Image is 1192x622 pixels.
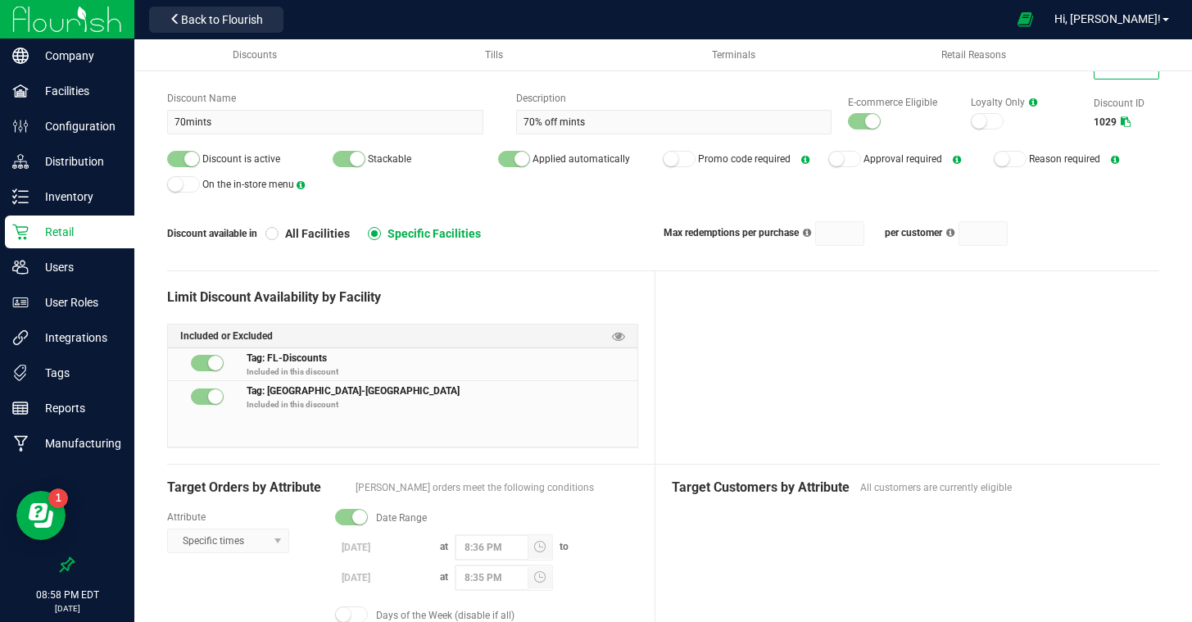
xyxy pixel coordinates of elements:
[885,227,942,238] span: per customer
[59,556,75,573] label: Pin the sidebar to full width on large screens
[941,49,1006,61] span: Retail Reasons
[16,491,66,540] iframe: Resource center
[433,541,455,552] span: at
[12,224,29,240] inline-svg: Retail
[1007,3,1044,35] span: Open Ecommerce Menu
[167,478,347,497] span: Target Orders by Attribute
[7,588,127,602] p: 08:58 PM EDT
[167,288,638,307] div: Limit Discount Availability by Facility
[29,187,127,207] p: Inventory
[860,480,1143,495] span: All customers are currently eligible
[1094,96,1159,111] label: Discount ID
[1029,153,1100,165] span: Reason required
[167,226,265,241] span: Discount available in
[368,153,411,165] span: Stackable
[485,49,503,61] span: Tills
[612,329,625,344] span: Preview
[712,49,755,61] span: Terminals
[29,363,127,383] p: Tags
[12,118,29,134] inline-svg: Configuration
[381,226,481,241] span: Specific Facilities
[279,226,350,241] span: All Facilities
[863,153,942,165] span: Approval required
[29,46,127,66] p: Company
[12,83,29,99] inline-svg: Facilities
[848,95,954,110] label: E-commerce Eligible
[247,383,460,397] span: Tag: [GEOGRAPHIC_DATA]-[GEOGRAPHIC_DATA]
[247,365,638,378] p: Included in this discount
[12,435,29,452] inline-svg: Manufacturing
[202,179,294,190] span: On the in-store menu
[1094,116,1117,128] span: 1029
[29,222,127,242] p: Retail
[516,91,832,106] label: Description
[29,152,127,171] p: Distribution
[202,153,280,165] span: Discount is active
[376,511,427,525] span: Date Range
[29,293,127,312] p: User Roles
[247,350,327,364] span: Tag: FL-Discounts
[167,91,483,106] label: Discount Name
[48,488,68,508] iframe: Resource center unread badge
[167,510,319,524] label: Attribute
[29,116,127,136] p: Configuration
[971,95,1077,110] label: Loyalty Only
[12,365,29,381] inline-svg: Tags
[12,259,29,275] inline-svg: Users
[233,49,277,61] span: Discounts
[168,325,637,348] div: Included or Excluded
[672,478,852,497] span: Target Customers by Attribute
[1054,12,1161,25] span: Hi, [PERSON_NAME]!
[664,227,799,238] span: Max redemptions per purchase
[247,398,638,411] p: Included in this discount
[12,153,29,170] inline-svg: Distribution
[7,602,127,615] p: [DATE]
[356,480,638,495] span: [PERSON_NAME] orders meet the following conditions
[29,434,127,453] p: Manufacturing
[149,7,283,33] button: Back to Flourish
[698,153,791,165] span: Promo code required
[433,571,455,583] span: at
[29,257,127,277] p: Users
[12,188,29,205] inline-svg: Inventory
[29,81,127,101] p: Facilities
[12,294,29,311] inline-svg: User Roles
[29,328,127,347] p: Integrations
[12,48,29,64] inline-svg: Company
[12,329,29,346] inline-svg: Integrations
[12,400,29,416] inline-svg: Reports
[181,13,263,26] span: Back to Flourish
[29,398,127,418] p: Reports
[553,541,575,552] span: to
[533,153,630,165] span: Applied automatically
